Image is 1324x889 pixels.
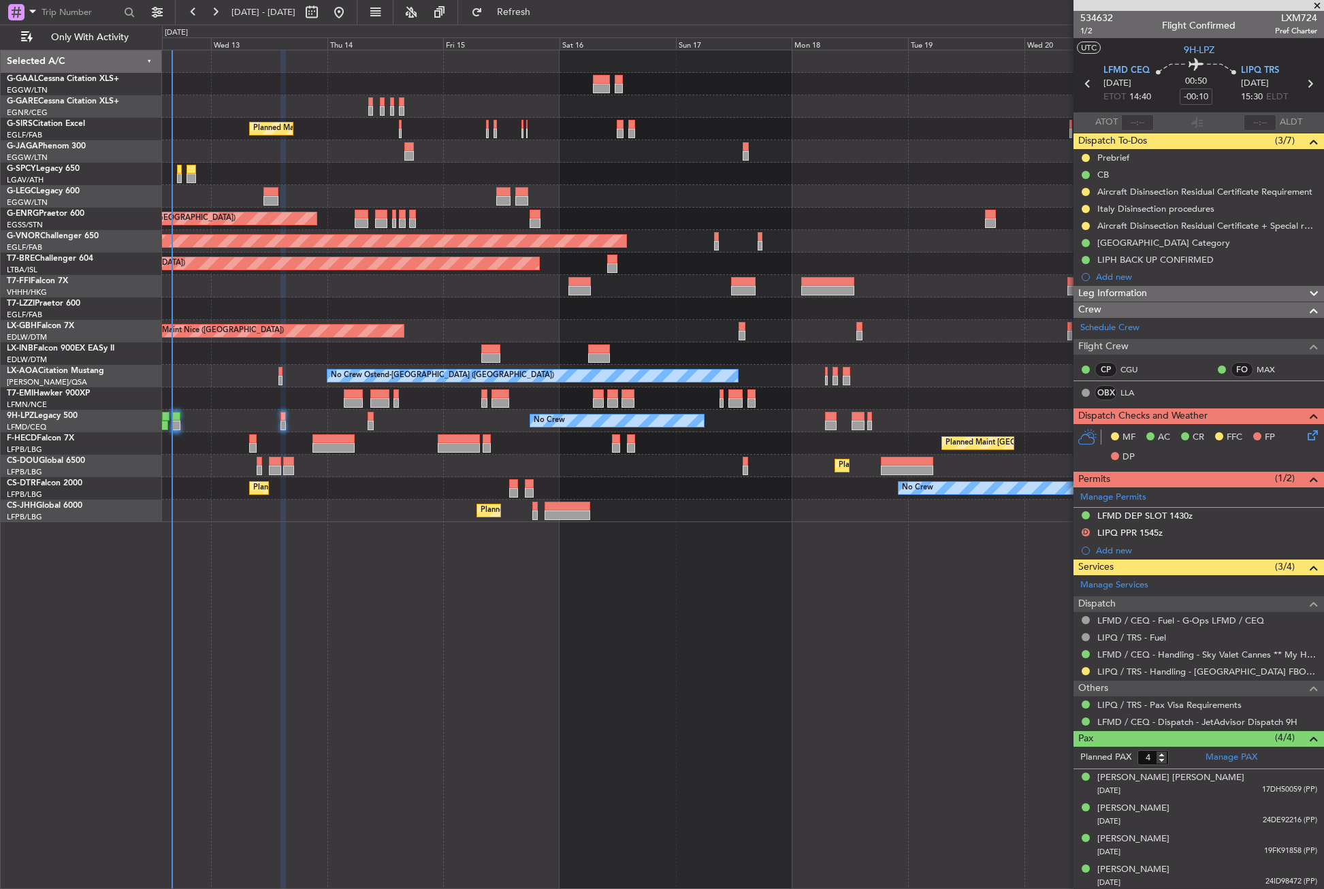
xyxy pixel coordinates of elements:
div: LFMD DEP SLOT 1430z [1097,510,1193,521]
div: [PERSON_NAME] [1097,833,1169,846]
a: LFMD / CEQ - Dispatch - JetAdvisor Dispatch 9H [1097,716,1297,728]
div: Planned Maint Nice ([GEOGRAPHIC_DATA]) [132,321,284,341]
span: FFC [1227,431,1242,444]
a: T7-FFIFalcon 7X [7,277,68,285]
span: LX-GBH [7,322,37,330]
span: Services [1078,560,1114,575]
span: 24DE92216 (PP) [1263,815,1317,826]
a: G-SIRSCitation Excel [7,120,85,128]
span: G-SPCY [7,165,36,173]
a: EDLW/DTM [7,355,47,365]
div: No Crew [534,410,565,431]
span: ALDT [1280,116,1302,129]
span: F-HECD [7,434,37,442]
span: 24ID98472 (PP) [1265,876,1317,888]
span: LX-INB [7,344,33,353]
a: LIPQ / TRS - Handling - [GEOGRAPHIC_DATA] FBO LIPQ / TRS [1097,666,1317,677]
a: EGGW/LTN [7,85,48,95]
a: G-ENRGPraetor 600 [7,210,84,218]
div: Wed 20 [1024,37,1141,50]
span: Pax [1078,731,1093,747]
a: EGLF/FAB [7,310,42,320]
a: G-JAGAPhenom 300 [7,142,86,150]
a: [PERSON_NAME]/QSA [7,377,87,387]
div: [DATE] [165,27,188,39]
span: Dispatch Checks and Weather [1078,408,1208,424]
span: G-JAGA [7,142,38,150]
a: Manage PAX [1206,751,1257,764]
a: G-SPCYLegacy 650 [7,165,80,173]
div: Mon 18 [792,37,908,50]
div: Aircraft Disinsection Residual Certificate + Special request [1097,220,1317,231]
div: Planned Maint [GEOGRAPHIC_DATA] ([GEOGRAPHIC_DATA]) [253,118,468,139]
span: 14:40 [1129,91,1151,104]
span: 9H-LPZ [7,412,34,420]
span: [DATE] [1241,77,1269,91]
a: T7-EMIHawker 900XP [7,389,90,398]
span: [DATE] [1097,847,1120,857]
a: LX-AOACitation Mustang [7,367,104,375]
span: G-GAAL [7,75,38,83]
span: (3/7) [1275,133,1295,148]
span: FP [1265,431,1275,444]
span: CR [1193,431,1204,444]
a: EGGW/LTN [7,152,48,163]
a: LTBA/ISL [7,265,37,275]
div: Sat 16 [560,37,676,50]
div: LIPH BACK UP CONFIRMED [1097,254,1214,265]
a: G-GAALCessna Citation XLS+ [7,75,119,83]
span: ETOT [1103,91,1126,104]
span: 534632 [1080,11,1113,25]
div: OBX [1095,385,1117,400]
a: G-LEGCLegacy 600 [7,187,80,195]
a: G-VNORChallenger 650 [7,232,99,240]
div: Aircraft Disinsection Residual Certificate Requirement [1097,186,1312,197]
div: [PERSON_NAME] [1097,863,1169,877]
span: Flight Crew [1078,339,1129,355]
a: CS-JHHGlobal 6000 [7,502,82,510]
a: EGGW/LTN [7,197,48,208]
div: Sun 17 [676,37,792,50]
span: Dispatch To-Dos [1078,133,1147,149]
span: [DATE] [1097,877,1120,888]
div: Tue 19 [908,37,1024,50]
a: LFMD / CEQ - Handling - Sky Valet Cannes ** My Handling**LFMD / CEQ [1097,649,1317,660]
span: AC [1158,431,1170,444]
a: LFPB/LBG [7,467,42,477]
a: LX-INBFalcon 900EX EASy II [7,344,114,353]
a: LFMD/CEQ [7,422,46,432]
div: CP [1095,362,1117,377]
a: EGSS/STN [7,220,43,230]
span: MF [1123,431,1135,444]
span: Only With Activity [35,33,144,42]
a: EDLW/DTM [7,332,47,342]
a: MAX [1257,363,1287,376]
div: Thu 14 [327,37,444,50]
span: Dispatch [1078,596,1116,612]
a: Schedule Crew [1080,321,1140,335]
a: T7-LZZIPraetor 600 [7,300,80,308]
a: G-GARECessna Citation XLS+ [7,97,119,106]
span: Permits [1078,472,1110,487]
span: 15:30 [1241,91,1263,104]
span: G-LEGC [7,187,36,195]
div: [PERSON_NAME] [1097,802,1169,815]
a: LFMD / CEQ - Fuel - G-Ops LFMD / CEQ [1097,615,1264,626]
label: Planned PAX [1080,751,1131,764]
span: Crew [1078,302,1101,318]
a: CGU [1120,363,1151,376]
a: Manage Permits [1080,491,1146,504]
a: CS-DTRFalcon 2000 [7,479,82,487]
span: CS-JHH [7,502,36,510]
span: T7-BRE [7,255,35,263]
span: G-VNOR [7,232,40,240]
span: DP [1123,451,1135,464]
div: Wed 13 [211,37,327,50]
div: Add new [1096,271,1317,282]
a: LIPQ / TRS - Pax Visa Requirements [1097,699,1242,711]
div: [GEOGRAPHIC_DATA] Category [1097,237,1230,248]
span: (4/4) [1275,730,1295,745]
div: Flight Confirmed [1162,18,1236,33]
span: Leg Information [1078,286,1147,302]
a: LFPB/LBG [7,489,42,500]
